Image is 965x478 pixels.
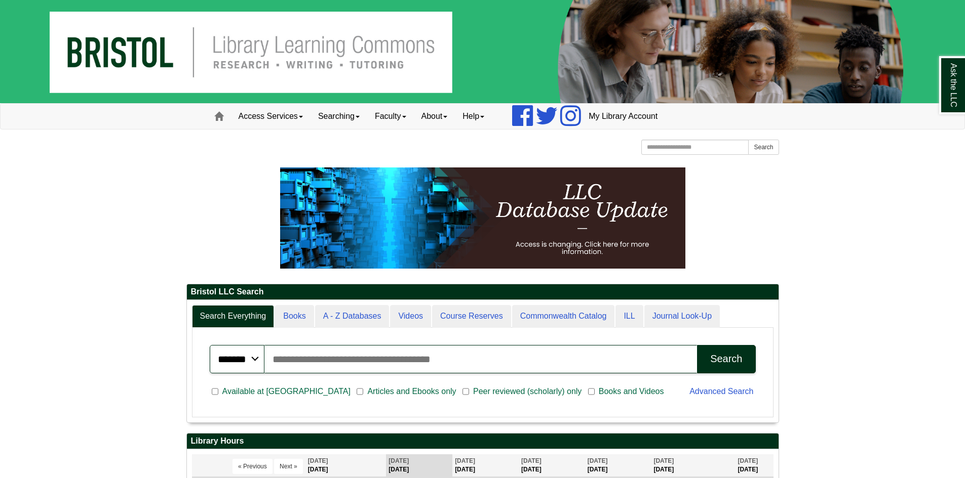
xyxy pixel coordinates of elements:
[689,387,753,396] a: Advanced Search
[697,345,755,373] button: Search
[588,457,608,464] span: [DATE]
[308,457,328,464] span: [DATE]
[311,104,367,129] a: Searching
[187,284,779,300] h2: Bristol LLC Search
[615,305,643,328] a: ILL
[644,305,720,328] a: Journal Look-Up
[462,387,469,396] input: Peer reviewed (scholarly) only
[710,353,742,365] div: Search
[305,454,387,477] th: [DATE]
[432,305,511,328] a: Course Reserves
[192,305,275,328] a: Search Everything
[218,385,355,398] span: Available at [GEOGRAPHIC_DATA]
[519,454,585,477] th: [DATE]
[588,387,595,396] input: Books and Videos
[735,454,773,477] th: [DATE]
[386,454,452,477] th: [DATE]
[187,433,779,449] h2: Library Hours
[367,104,414,129] a: Faculty
[315,305,390,328] a: A - Z Databases
[585,454,651,477] th: [DATE]
[231,104,311,129] a: Access Services
[512,305,615,328] a: Commonwealth Catalog
[452,454,519,477] th: [DATE]
[595,385,668,398] span: Books and Videos
[274,459,303,474] button: Next »
[390,305,431,328] a: Videos
[455,104,492,129] a: Help
[469,385,586,398] span: Peer reviewed (scholarly) only
[363,385,460,398] span: Articles and Ebooks only
[389,457,409,464] span: [DATE]
[275,305,314,328] a: Books
[581,104,665,129] a: My Library Account
[212,387,218,396] input: Available at [GEOGRAPHIC_DATA]
[233,459,273,474] button: « Previous
[521,457,542,464] span: [DATE]
[357,387,363,396] input: Articles and Ebooks only
[455,457,475,464] span: [DATE]
[414,104,455,129] a: About
[651,454,735,477] th: [DATE]
[748,140,779,155] button: Search
[653,457,674,464] span: [DATE]
[280,167,685,269] img: HTML tutorial
[738,457,758,464] span: [DATE]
